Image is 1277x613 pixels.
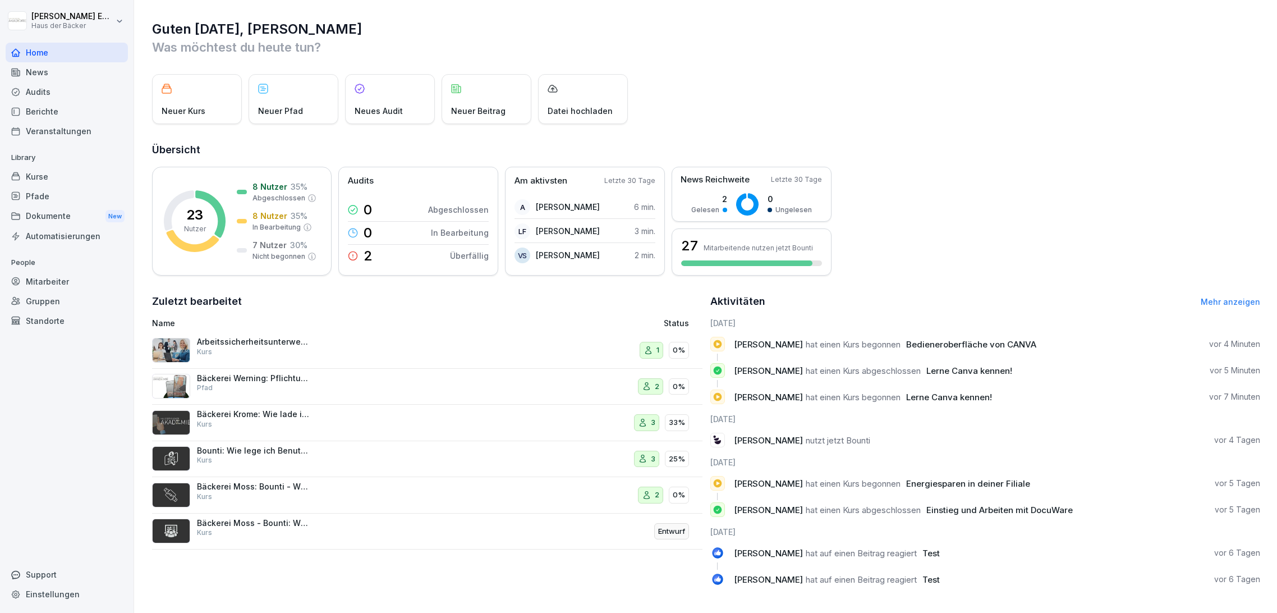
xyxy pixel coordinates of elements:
[634,201,655,213] p: 6 min.
[771,175,822,185] p: Letzte 30 Tage
[152,519,190,543] img: h0ir0warzjvm1vzjfykkf11s.png
[691,205,719,215] p: Gelesen
[734,574,803,585] span: [PERSON_NAME]
[926,365,1012,376] span: Lerne Canva kennen!
[197,455,212,465] p: Kurs
[6,43,128,62] a: Home
[152,294,702,309] h2: Zuletzt bearbeitet
[734,392,803,402] span: [PERSON_NAME]
[6,291,128,311] a: Gruppen
[604,176,655,186] p: Letzte 30 Tage
[775,205,812,215] p: Ungelesen
[651,454,655,465] p: 3
[635,225,655,237] p: 3 min.
[691,193,727,205] p: 2
[258,105,303,117] p: Neuer Pfad
[6,584,128,604] a: Einstellungen
[669,454,685,465] p: 25%
[673,345,685,356] p: 0%
[734,339,803,350] span: [PERSON_NAME]
[197,373,309,383] p: Bäckerei Werning: Pflichtunterweisung
[515,175,567,187] p: Am aktivsten
[348,175,374,187] p: Audits
[1215,504,1260,515] p: vor 5 Tagen
[152,369,702,405] a: Bäckerei Werning: PflichtunterweisungPfad20%
[197,446,309,456] p: Bounti: Wie lege ich Benutzer an?
[252,239,287,251] p: 7 Nutzer
[734,548,803,559] span: [PERSON_NAME]
[6,272,128,291] a: Mitarbeiter
[922,548,940,559] span: Test
[197,518,309,528] p: Bäckerei Moss - Bounti: Wie erzeuge ich einen Benutzerbericht?
[710,317,1261,329] h6: [DATE]
[152,483,190,507] img: pkjk7b66iy5o0dy6bqgs99sq.png
[252,251,305,262] p: Nicht begonnen
[655,381,659,392] p: 2
[197,409,309,419] p: Bäckerei Krome: Wie lade ich mir die Bounti App herunter?
[1214,547,1260,559] p: vor 6 Tagen
[6,102,128,121] a: Berichte
[31,22,113,30] p: Haus der Bäcker
[252,181,287,193] p: 8 Nutzer
[704,244,813,252] p: Mitarbeitende nutzen jetzt Bounti
[806,548,917,559] span: hat auf einen Beitrag reagiert
[651,417,655,428] p: 3
[536,225,600,237] p: [PERSON_NAME]
[681,236,698,255] h3: 27
[656,345,659,356] p: 1
[6,62,128,82] a: News
[431,227,489,239] p: In Bearbeitung
[6,167,128,186] div: Kurse
[710,526,1261,538] h6: [DATE]
[515,199,530,215] div: A
[252,222,301,232] p: In Bearbeitung
[515,248,530,263] div: VS
[152,338,190,363] img: uu40vofrwkrcojczpz6qgbpy.png
[673,381,685,392] p: 0%
[806,392,901,402] span: hat einen Kurs begonnen
[6,206,128,227] a: DokumenteNew
[806,505,921,515] span: hat einen Kurs abgeschlossen
[1214,434,1260,446] p: vor 4 Tagen
[734,505,803,515] span: [PERSON_NAME]
[152,410,190,435] img: s78w77shk91l4aeybtorc9h7.png
[291,181,307,193] p: 35 %
[6,206,128,227] div: Dokumente
[197,492,212,502] p: Kurs
[806,365,921,376] span: hat einen Kurs abgeschlossen
[364,203,372,217] p: 0
[710,456,1261,468] h6: [DATE]
[734,478,803,489] span: [PERSON_NAME]
[734,435,803,446] span: [PERSON_NAME]
[152,441,702,478] a: Bounti: Wie lege ich Benutzer an?Kurs325%
[152,514,702,550] a: Bäckerei Moss - Bounti: Wie erzeuge ich einen Benutzerbericht?KursEntwurf
[252,193,305,203] p: Abgeschlossen
[197,337,309,347] p: Arbeitssicherheitsunterweisung für die Verwaltung
[6,254,128,272] p: People
[6,186,128,206] a: Pfade
[6,311,128,331] div: Standorte
[6,226,128,246] a: Automatisierungen
[1210,365,1260,376] p: vor 5 Minuten
[6,121,128,141] div: Veranstaltungen
[658,526,685,537] p: Entwurf
[451,105,506,117] p: Neuer Beitrag
[364,226,372,240] p: 0
[6,82,128,102] div: Audits
[906,478,1030,489] span: Energiesparen in deiner Filiale
[806,339,901,350] span: hat einen Kurs begonnen
[152,405,702,441] a: Bäckerei Krome: Wie lade ich mir die Bounti App herunter?Kurs333%
[1214,574,1260,585] p: vor 6 Tagen
[355,105,403,117] p: Neues Audit
[664,317,689,329] p: Status
[152,477,702,514] a: Bäckerei Moss: Bounti - Wie wird ein Kurs zugewiesen?Kurs20%
[673,490,685,501] p: 0%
